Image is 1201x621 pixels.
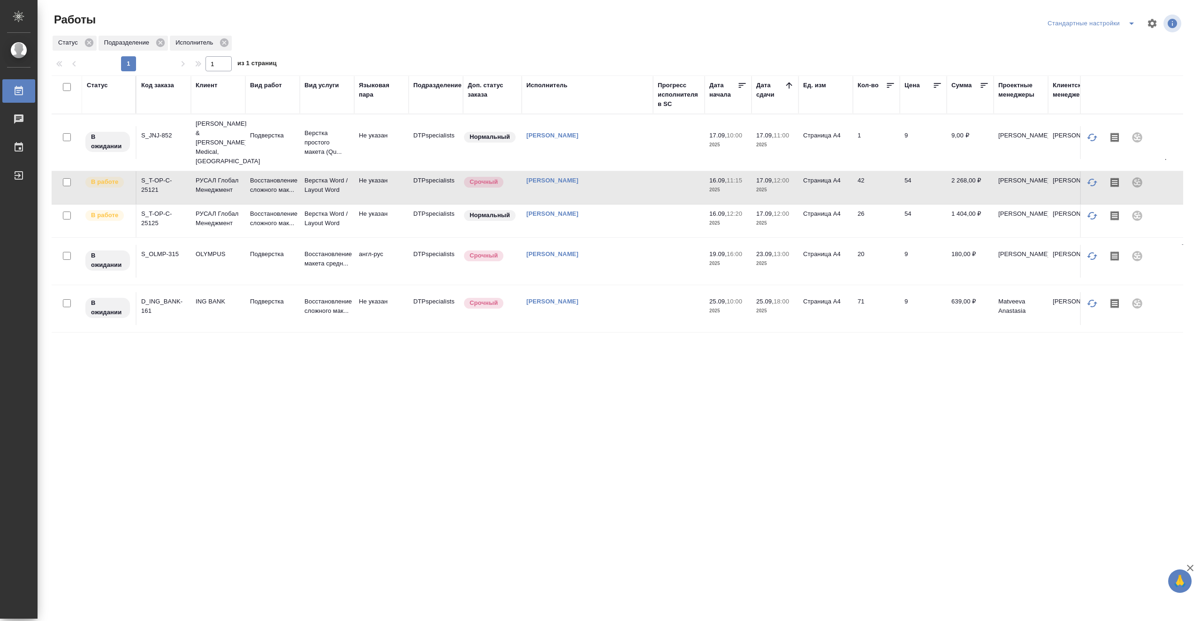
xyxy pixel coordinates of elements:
div: Исполнитель выполняет работу [84,209,131,222]
div: Подразделение [99,36,168,51]
button: Скопировать мини-бриф [1103,245,1126,267]
p: 10:00 [727,298,742,305]
p: 13:00 [774,250,789,257]
div: Проект не привязан [1126,292,1148,315]
a: [PERSON_NAME] [526,250,578,257]
td: 54 [900,204,947,237]
p: 16.09, [709,177,727,184]
p: 2025 [756,185,794,195]
td: [PERSON_NAME] [1048,126,1102,159]
td: 71 [853,292,900,325]
p: В ожидании [91,298,124,317]
td: DTPspecialists [409,245,463,278]
p: 17.09, [756,177,774,184]
p: 2025 [709,306,747,316]
p: Срочный [470,177,498,187]
div: Сумма [951,81,972,90]
p: Верстка Word / Layout Word [304,209,350,228]
p: 17.09, [756,132,774,139]
div: Исполнитель назначен, приступать к работе пока рано [84,131,131,153]
div: Проект не привязан [1126,171,1148,194]
td: 9 [900,292,947,325]
p: 25.09, [756,298,774,305]
div: Клиент [196,81,217,90]
div: Дата сдачи [756,81,784,99]
div: Статус [53,36,97,51]
p: 2025 [709,185,747,195]
p: 2025 [756,140,794,150]
p: 16:00 [727,250,742,257]
td: Не указан [354,292,409,325]
p: 16.09, [709,210,727,217]
p: Восстановление макета средн... [304,250,350,268]
td: DTPspecialists [409,292,463,325]
td: [PERSON_NAME] [1048,245,1102,278]
td: [PERSON_NAME] [994,126,1048,159]
td: [PERSON_NAME] [994,204,1048,237]
div: S_JNJ-852 [141,131,186,140]
td: [PERSON_NAME] [994,171,1048,204]
div: Исполнитель [526,81,568,90]
p: 17.09, [709,132,727,139]
button: 🙏 [1168,569,1192,593]
td: 54 [900,171,947,204]
div: Языковая пара [359,81,404,99]
div: Проектные менеджеры [998,81,1043,99]
div: Исполнитель выполняет работу [84,176,131,189]
td: Страница А4 [798,245,853,278]
button: Обновить [1081,171,1103,194]
p: 12:20 [727,210,742,217]
td: Страница А4 [798,126,853,159]
div: Проект не привязан [1126,126,1148,149]
p: 12:00 [774,177,789,184]
p: РУСАЛ Глобал Менеджмент [196,176,241,195]
div: Прогресс исполнителя в SC [658,81,700,109]
p: 10:00 [727,132,742,139]
td: Не указан [354,126,409,159]
div: S_T-OP-C-25125 [141,209,186,228]
td: Не указан [354,204,409,237]
p: В работе [91,211,118,220]
p: 2025 [756,306,794,316]
p: 17.09, [756,210,774,217]
td: Страница А4 [798,204,853,237]
td: 26 [853,204,900,237]
p: В ожидании [91,132,124,151]
a: [PERSON_NAME] [526,298,578,305]
p: Срочный [470,251,498,260]
div: S_OLMP-315 [141,250,186,259]
a: [PERSON_NAME] [526,177,578,184]
p: Верстка Word / Layout Word [304,176,350,195]
p: Нормальный [470,132,510,142]
p: 2025 [709,259,747,268]
td: Страница А4 [798,292,853,325]
td: 42 [853,171,900,204]
p: 11:00 [774,132,789,139]
button: Обновить [1081,292,1103,315]
td: DTPspecialists [409,204,463,237]
td: 180,00 ₽ [947,245,994,278]
div: Дата начала [709,81,737,99]
p: Верстка простого макета (Qu... [304,129,350,157]
div: Проект не привязан [1126,204,1148,227]
td: 9,00 ₽ [947,126,994,159]
p: 19.09, [709,250,727,257]
td: [PERSON_NAME] [1048,171,1102,204]
div: Код заказа [141,81,174,90]
div: Исполнитель назначен, приступать к работе пока рано [84,250,131,272]
div: S_T-OP-C-25121 [141,176,186,195]
td: [PERSON_NAME] [1048,204,1102,237]
p: РУСАЛ Глобал Менеджмент [196,209,241,228]
td: Matveeva Anastasia [994,292,1048,325]
div: Статус [87,81,108,90]
p: Восстановление сложного мак... [304,297,350,316]
td: англ-рус [354,245,409,278]
p: Восстановление сложного мак... [250,176,295,195]
div: Цена [905,81,920,90]
td: 1 [853,126,900,159]
button: Скопировать мини-бриф [1103,292,1126,315]
div: Исполнитель назначен, приступать к работе пока рано [84,297,131,319]
button: Обновить [1081,204,1103,227]
div: Вид услуги [304,81,339,90]
td: 2 268,00 ₽ [947,171,994,204]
